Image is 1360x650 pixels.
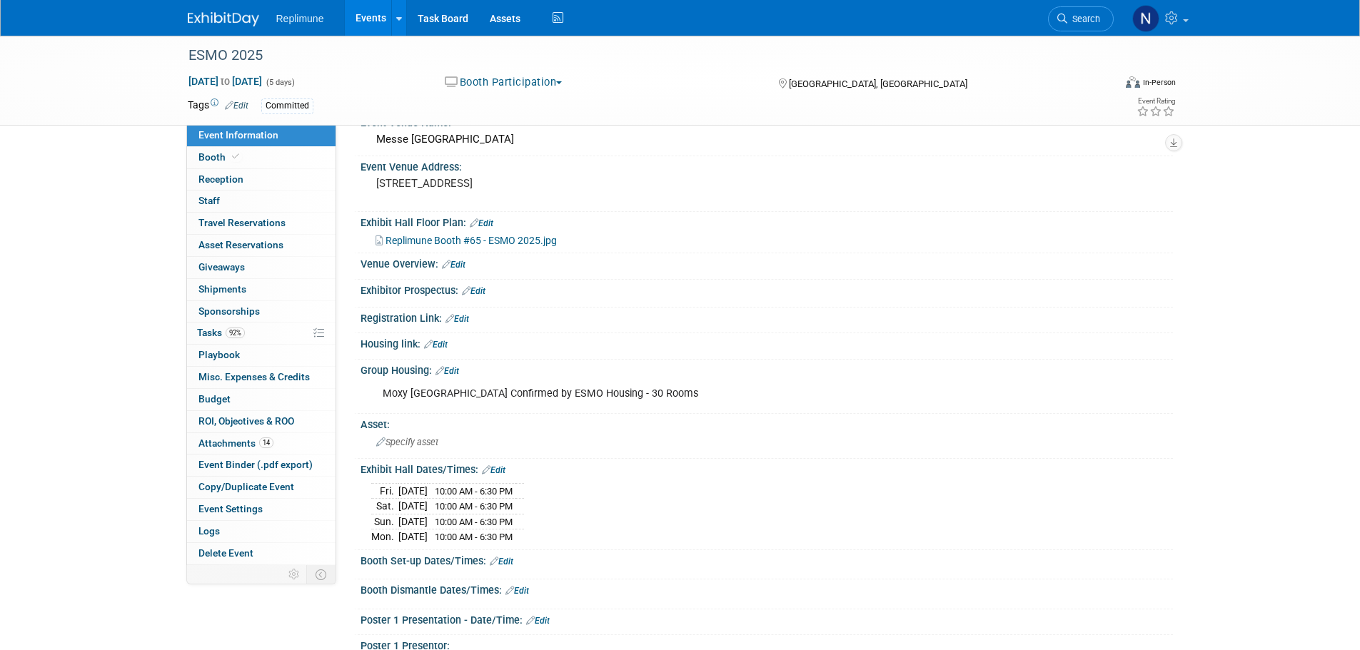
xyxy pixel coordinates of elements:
[361,459,1173,477] div: Exhibit Hall Dates/Times:
[198,547,253,559] span: Delete Event
[187,477,336,498] a: Copy/Duplicate Event
[187,411,336,432] a: ROI, Objectives & ROO
[1048,6,1114,31] a: Search
[376,235,557,246] a: Replimune Booth #65 - ESMO 2025.jpg
[373,380,1016,408] div: Moxy [GEOGRAPHIC_DATA] Confirmed by ESMO Housing - 30 Rooms
[187,213,336,234] a: Travel Reservations
[187,323,336,344] a: Tasks92%
[198,283,246,295] span: Shipments
[1067,14,1100,24] span: Search
[198,173,243,185] span: Reception
[435,501,513,512] span: 10:00 AM - 6:30 PM
[187,125,336,146] a: Event Information
[198,503,263,514] span: Event Settings
[361,414,1173,432] div: Asset:
[1142,77,1176,88] div: In-Person
[276,13,324,24] span: Replimune
[198,393,231,405] span: Budget
[187,455,336,476] a: Event Binder (.pdf export)
[435,366,459,376] a: Edit
[261,98,313,113] div: Committed
[361,550,1173,569] div: Booth Set-up Dates/Times:
[187,169,336,191] a: Reception
[218,76,232,87] span: to
[361,579,1173,598] div: Booth Dismantle Dates/Times:
[198,151,242,163] span: Booth
[526,616,550,626] a: Edit
[187,433,336,455] a: Attachments14
[187,499,336,520] a: Event Settings
[197,327,245,338] span: Tasks
[789,78,967,89] span: [GEOGRAPHIC_DATA], [GEOGRAPHIC_DATA]
[435,532,513,542] span: 10:00 AM - 6:30 PM
[188,98,248,114] td: Tags
[482,465,505,475] a: Edit
[198,239,283,250] span: Asset Reservations
[445,314,469,324] a: Edit
[376,437,438,447] span: Specify asset
[188,75,263,88] span: [DATE] [DATE]
[440,75,568,90] button: Booth Participation
[361,360,1173,378] div: Group Housing:
[187,543,336,564] a: Delete Event
[505,586,529,596] a: Edit
[398,529,428,544] td: [DATE]
[183,43,1092,68] div: ESMO 2025
[198,481,294,492] span: Copy/Duplicate Event
[398,499,428,514] td: [DATE]
[259,437,273,448] span: 14
[198,437,273,449] span: Attachments
[225,101,248,111] a: Edit
[198,415,294,427] span: ROI, Objectives & ROO
[198,459,313,470] span: Event Binder (.pdf export)
[361,609,1173,628] div: Poster 1 Presentation - Date/Time:
[187,367,336,388] a: Misc. Expenses & Credits
[1137,98,1175,105] div: Event Rating
[1132,5,1159,32] img: Nicole Schaeffner
[371,483,398,499] td: Fri.
[187,235,336,256] a: Asset Reservations
[1029,74,1177,96] div: Event Format
[198,305,260,317] span: Sponsorships
[198,217,286,228] span: Travel Reservations
[376,177,683,190] pre: [STREET_ADDRESS]
[198,195,220,206] span: Staff
[435,517,513,527] span: 10:00 AM - 6:30 PM
[490,557,513,567] a: Edit
[398,483,428,499] td: [DATE]
[361,212,1173,230] div: Exhibit Hall Floor Plan:
[188,12,259,26] img: ExhibitDay
[442,260,465,270] a: Edit
[1126,76,1140,88] img: Format-Inperson.png
[371,514,398,529] td: Sun.
[371,128,1162,151] div: Messe [GEOGRAPHIC_DATA]
[361,280,1173,298] div: Exhibitor Prospectus:
[282,565,307,584] td: Personalize Event Tab Strip
[371,499,398,514] td: Sat.
[198,129,278,141] span: Event Information
[187,345,336,366] a: Playbook
[361,308,1173,326] div: Registration Link:
[198,371,310,382] span: Misc. Expenses & Credits
[435,486,513,497] span: 10:00 AM - 6:30 PM
[187,191,336,212] a: Staff
[198,261,245,273] span: Giveaways
[187,257,336,278] a: Giveaways
[265,78,295,87] span: (5 days)
[187,301,336,323] a: Sponsorships
[187,279,336,300] a: Shipments
[232,153,239,161] i: Booth reservation complete
[398,514,428,529] td: [DATE]
[371,529,398,544] td: Mon.
[386,235,557,246] span: Replimune Booth #65 - ESMO 2025.jpg
[470,218,493,228] a: Edit
[187,521,336,542] a: Logs
[361,156,1173,174] div: Event Venue Address:
[462,286,485,296] a: Edit
[226,327,245,338] span: 92%
[306,565,336,584] td: Toggle Event Tabs
[361,333,1173,352] div: Housing link:
[187,147,336,168] a: Booth
[198,349,240,360] span: Playbook
[187,389,336,410] a: Budget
